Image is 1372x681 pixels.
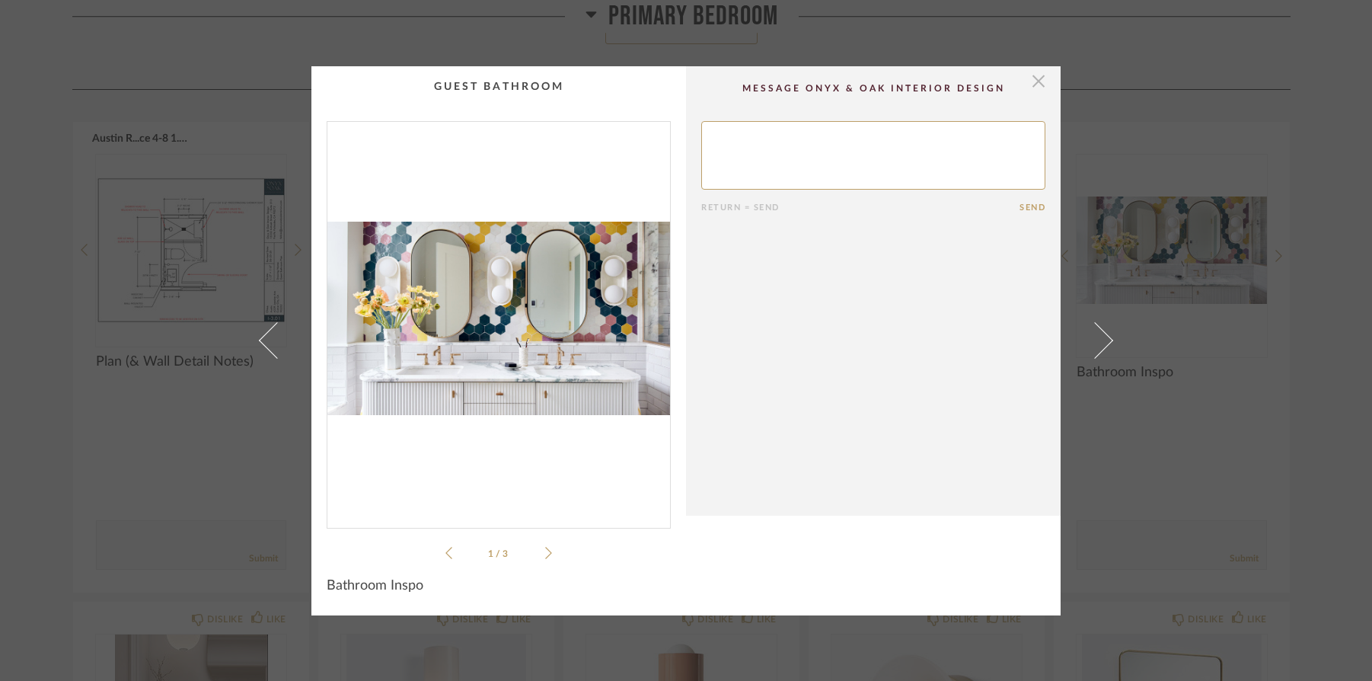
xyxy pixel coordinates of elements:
button: Send [1019,203,1045,213]
button: Close [1023,66,1054,97]
span: / [496,549,503,558]
img: 4af39ece-02ca-431c-bb36-6bfc6d01f7e7_1000x1000.jpg [327,122,670,516]
span: 3 [503,549,510,558]
span: 1 [488,549,496,558]
span: Bathroom Inspo [327,577,423,594]
div: Return = Send [701,203,1019,213]
div: 0 [327,122,670,516]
